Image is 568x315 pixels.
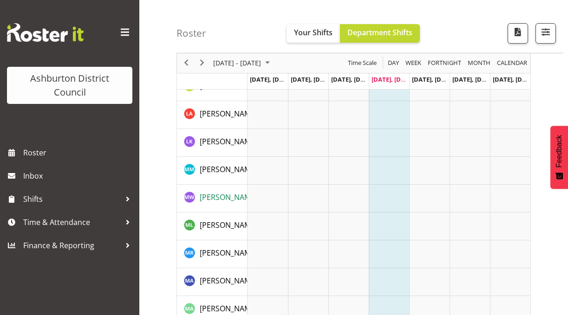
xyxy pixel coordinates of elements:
button: Download a PDF of the roster according to the set date range. [508,23,528,44]
span: [DATE], [DATE] [493,75,535,84]
a: [PERSON_NAME] [200,247,257,258]
button: Previous [180,58,193,69]
td: Max Lye resource [177,212,248,240]
a: [PERSON_NAME] [200,219,257,231]
td: Megan Allott resource [177,268,248,296]
span: Inbox [23,169,135,183]
button: Fortnight [426,58,463,69]
span: Finance & Reporting [23,238,121,252]
span: [PERSON_NAME] [200,136,257,147]
span: Time Scale [347,58,378,69]
span: Month [467,58,491,69]
span: calendar [496,58,528,69]
span: [PERSON_NAME] [200,248,257,258]
span: [DATE], [DATE] [331,75,373,84]
button: Feedback - Show survey [550,126,568,189]
span: Week [405,58,422,69]
button: Timeline Month [466,58,492,69]
span: Shifts [23,192,121,206]
span: [DATE], [DATE] [452,75,495,84]
span: [DATE], [DATE] [372,75,414,84]
td: Maddie Marshall resource [177,157,248,185]
span: [PERSON_NAME] [200,220,257,230]
td: Maxton Rowlands resource [177,240,248,268]
span: Roster [23,146,135,160]
button: Month [496,58,529,69]
span: [DATE], [DATE] [291,75,333,84]
a: [PERSON_NAME] [200,192,257,203]
span: [DATE], [DATE] [250,75,292,84]
span: [PERSON_NAME] [200,303,257,314]
td: Maddy Wilson resource [177,185,248,212]
span: [PERSON_NAME] [200,81,257,91]
a: [PERSON_NAME] [200,275,257,286]
button: August 2025 [212,58,274,69]
div: August 18 - 24, 2025 [210,53,275,73]
button: Filter Shifts [535,23,556,44]
a: [PERSON_NAME] [200,108,257,119]
img: Rosterit website logo [7,23,84,42]
span: Fortnight [427,58,462,69]
span: [DATE], [DATE] [412,75,454,84]
td: Lora King resource [177,129,248,157]
div: Ashburton District Council [16,71,123,99]
a: [PERSON_NAME] [200,164,257,175]
button: Department Shifts [340,24,420,43]
span: [PERSON_NAME] [200,276,257,286]
span: Your Shifts [294,27,333,38]
span: [PERSON_NAME] [200,109,257,119]
button: Your Shifts [287,24,340,43]
span: Feedback [555,135,563,167]
button: Time Scale [346,58,379,69]
a: [PERSON_NAME] [200,136,257,147]
button: Timeline Day [386,58,401,69]
button: Timeline Week [404,58,423,69]
span: [DATE] - [DATE] [212,58,262,69]
button: Next [196,58,209,69]
span: Department Shifts [347,27,412,38]
span: Time & Attendance [23,215,121,229]
span: Day [387,58,400,69]
a: [PERSON_NAME] [200,303,257,314]
h4: Roster [176,28,206,39]
td: Lockie Atkinson resource [177,101,248,129]
div: next period [194,53,210,73]
div: previous period [178,53,194,73]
